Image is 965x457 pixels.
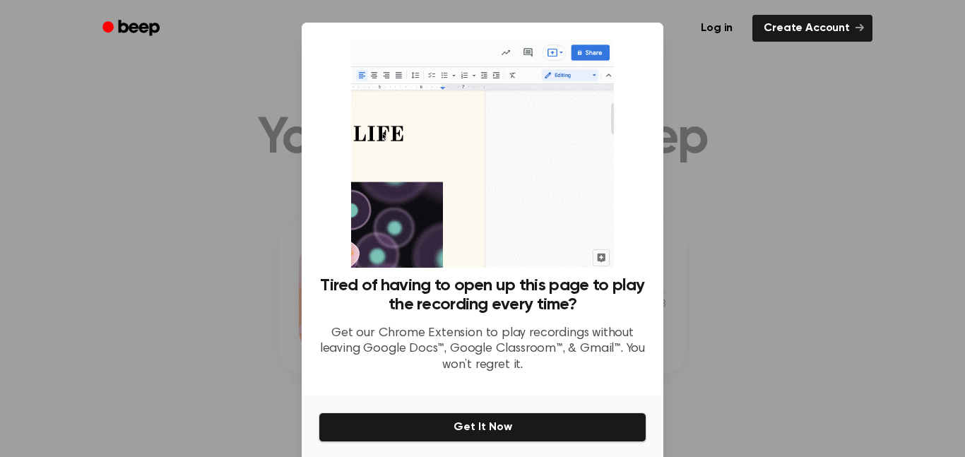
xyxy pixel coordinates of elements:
button: Get It Now [319,413,646,442]
img: Beep extension in action [351,40,613,268]
h3: Tired of having to open up this page to play the recording every time? [319,276,646,314]
a: Log in [689,15,744,42]
p: Get our Chrome Extension to play recordings without leaving Google Docs™, Google Classroom™, & Gm... [319,326,646,374]
a: Create Account [752,15,872,42]
a: Beep [93,15,172,42]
